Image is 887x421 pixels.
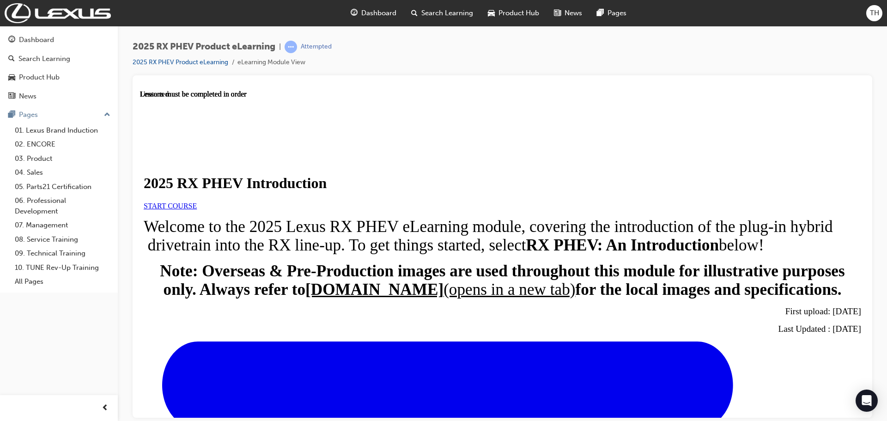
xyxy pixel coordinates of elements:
[4,106,114,123] button: Pages
[19,72,60,83] div: Product Hub
[5,3,111,23] img: Trak
[4,128,693,164] span: Welcome to the 2025 Lexus RX PHEV eLearning module, covering the introduction of the plug-in hybr...
[279,42,281,52] span: |
[4,30,114,106] button: DashboardSearch LearningProduct HubNews
[597,7,604,19] span: pages-icon
[565,8,582,18] span: News
[4,88,114,105] a: News
[4,31,114,49] a: Dashboard
[856,390,878,412] div: Open Intercom Messenger
[133,42,275,52] span: 2025 RX PHEV Product eLearning
[343,4,404,23] a: guage-iconDashboard
[498,8,539,18] span: Product Hub
[301,43,332,51] div: Attempted
[4,69,114,86] a: Product Hub
[165,190,304,208] strong: [DOMAIN_NAME]
[589,4,634,23] a: pages-iconPages
[19,35,54,45] div: Dashboard
[8,111,15,119] span: pages-icon
[361,8,396,18] span: Dashboard
[19,110,38,120] div: Pages
[4,50,114,67] a: Search Learning
[104,109,110,121] span: up-icon
[866,5,882,21] button: TH
[4,85,721,102] h1: 2025 RX PHEV Introduction
[435,190,701,208] strong: for the local images and specifications.
[20,172,705,208] strong: Note: Overseas & Pre-Production images are used throughout this module for illustrative purposes ...
[608,8,626,18] span: Pages
[547,4,589,23] a: news-iconNews
[480,4,547,23] a: car-iconProduct Hub
[11,275,114,289] a: All Pages
[133,58,228,66] a: 2025 RX PHEV Product eLearning
[102,403,109,414] span: prev-icon
[11,246,114,261] a: 09. Technical Training
[4,112,57,120] a: START COURSE
[11,180,114,194] a: 05. Parts21 Certification
[11,137,114,152] a: 02. ENCORE
[386,146,579,164] strong: RX PHEV: An Introduction
[645,216,721,226] span: First upload: [DATE]
[421,8,473,18] span: Search Learning
[11,232,114,247] a: 08. Service Training
[870,8,879,18] span: TH
[285,41,297,53] span: learningRecordVerb_ATTEMPT-icon
[638,234,721,244] span: Last Updated : [DATE]
[8,36,15,44] span: guage-icon
[11,152,114,166] a: 03. Product
[165,190,435,208] a: [DOMAIN_NAME](opens in a new tab)
[411,7,418,19] span: search-icon
[11,165,114,180] a: 04. Sales
[237,57,305,68] li: eLearning Module View
[19,91,36,102] div: News
[11,218,114,232] a: 07. Management
[304,190,435,208] span: (opens in a new tab)
[8,73,15,82] span: car-icon
[488,7,495,19] span: car-icon
[351,7,358,19] span: guage-icon
[404,4,480,23] a: search-iconSearch Learning
[11,261,114,275] a: 10. TUNE Rev-Up Training
[11,123,114,138] a: 01. Lexus Brand Induction
[554,7,561,19] span: news-icon
[11,194,114,218] a: 06. Professional Development
[18,54,70,64] div: Search Learning
[8,55,15,63] span: search-icon
[8,92,15,101] span: news-icon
